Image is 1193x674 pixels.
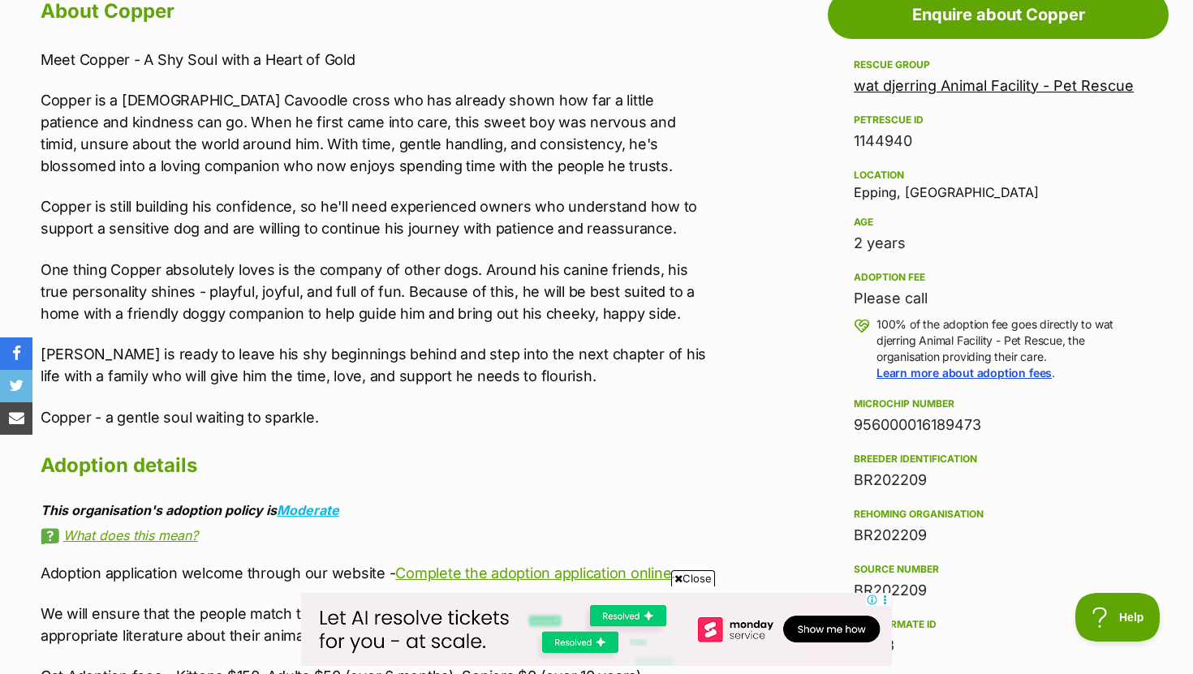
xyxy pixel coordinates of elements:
[854,271,1143,284] div: Adoption fee
[854,232,1143,255] div: 2 years
[41,448,711,483] h2: Adoption details
[277,502,339,518] a: Moderate
[41,528,711,543] a: What does this mean?
[854,469,1143,492] div: BR202209
[41,406,711,428] p: Copper - a gentle soul waiting to sparkle.
[854,563,1143,576] div: Source number
[41,259,711,324] p: One thing Copper absolutely loves is the company of other dogs. Around his canine friends, his tr...
[854,77,1134,94] a: wat djerring Animal Facility - Pet Rescue
[41,343,711,387] p: [PERSON_NAME] is ready to leave his shy beginnings behind and step into the next chapter of his l...
[41,195,711,239] p: Copper is still building his confidence, so he'll need experienced owners who understand how to s...
[876,366,1052,380] a: Learn more about adoption fees
[301,593,892,666] iframe: Advertisement
[41,503,711,517] div: This organisation's adoption policy is
[854,414,1143,436] div: 956000016189473
[395,565,671,582] a: Complete the adoption application online
[854,634,1143,657] div: 18973
[854,165,1143,200] div: Epping, [GEOGRAPHIC_DATA]
[41,89,711,177] p: Copper is a [DEMOGRAPHIC_DATA] Cavoodle cross who has already shown how far a little patience and...
[671,570,715,586] span: Close
[1075,593,1161,642] iframe: Help Scout Beacon - Open
[854,169,1143,182] div: Location
[854,524,1143,547] div: BR202209
[854,287,1143,310] div: Please call
[854,130,1143,152] div: 1144940
[41,49,711,71] p: Meet Copper - A Shy Soul with a Heart of Gold
[854,216,1143,229] div: Age
[854,508,1143,521] div: Rehoming organisation
[854,453,1143,466] div: Breeder identification
[41,603,711,646] p: We will ensure that the people match the animals they are interested in and ensure they are given...
[41,562,711,584] p: Adoption application welcome through our website - .
[876,316,1143,381] p: 100% of the adoption fee goes directly to wat djerring Animal Facility - Pet Rescue, the organisa...
[854,58,1143,71] div: Rescue group
[854,618,1143,631] div: Sheltermate ID
[854,114,1143,127] div: PetRescue ID
[854,579,1143,602] div: BR202209
[854,397,1143,410] div: Microchip number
